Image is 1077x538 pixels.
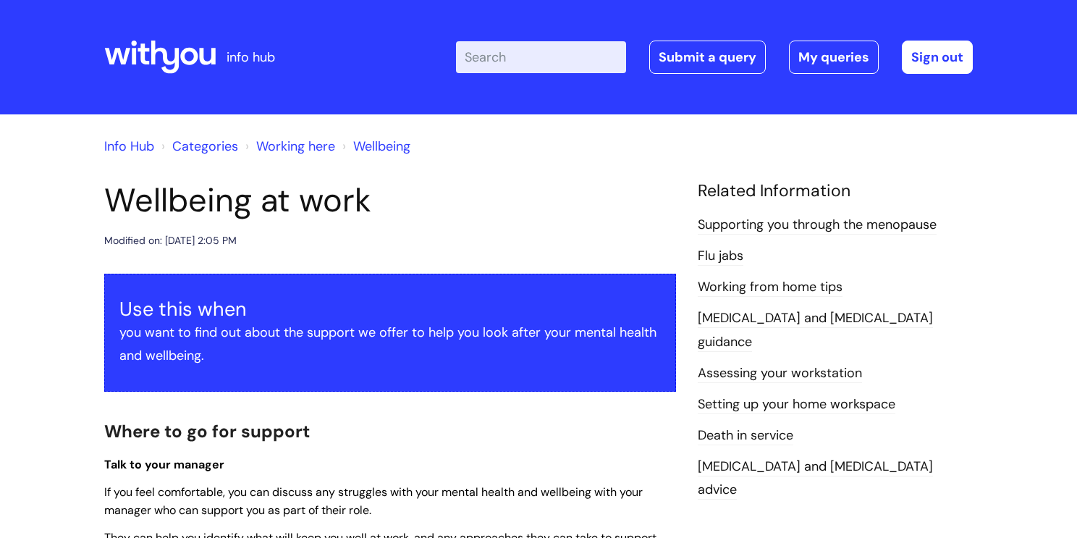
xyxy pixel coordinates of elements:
p: info hub [227,46,275,69]
div: | - [456,41,973,74]
a: Working from home tips [698,278,842,297]
a: Setting up your home workspace [698,395,895,414]
li: Solution home [158,135,238,158]
div: Modified on: [DATE] 2:05 PM [104,232,237,250]
p: you want to find out about the support we offer to help you look after your mental health and wel... [119,321,661,368]
span: If you feel comfortable, you can discuss any struggles with your mental health and wellbeing with... [104,484,643,518]
span: Where to go for support [104,420,310,442]
a: My queries [789,41,879,74]
a: Submit a query [649,41,766,74]
a: [MEDICAL_DATA] and [MEDICAL_DATA] advice [698,458,933,500]
h1: Wellbeing at work [104,181,676,220]
span: Talk to your manager [104,457,224,472]
a: Categories [172,138,238,155]
a: Flu jabs [698,247,743,266]
h3: Use this when [119,298,661,321]
a: Death in service [698,426,793,445]
a: Wellbeing [353,138,410,155]
li: Working here [242,135,335,158]
a: Assessing your workstation [698,364,862,383]
a: Sign out [902,41,973,74]
a: Supporting you through the menopause [698,216,937,235]
li: Wellbeing [339,135,410,158]
h4: Related Information [698,181,973,201]
a: [MEDICAL_DATA] and [MEDICAL_DATA] guidance [698,309,933,351]
a: Info Hub [104,138,154,155]
input: Search [456,41,626,73]
a: Working here [256,138,335,155]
